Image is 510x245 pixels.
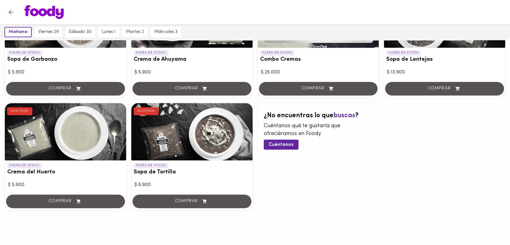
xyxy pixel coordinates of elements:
button: sábado 30 [65,27,95,37]
iframe: Messagebird Livechat Widget [475,210,504,239]
h3: Sopa de Tortilla [134,169,250,176]
span: miércoles 3 [154,29,177,35]
p: FUERA DE STOCK [134,163,168,168]
h3: Sopa de Garbanzo [7,56,124,63]
p: Cuéntanos qué te gustaría que ofreciéramos en Foody [264,122,373,138]
p: FUERA DE STOCK [7,50,42,56]
p: FUERA DE STOCK [134,50,168,56]
div: $ 5.900 [8,182,123,189]
div: AGOTADO [7,107,32,115]
span: sábado 30 [69,29,91,35]
span: Cuéntanos [269,142,294,148]
h3: Crema del Huerto [7,169,124,176]
span: buscas [333,112,355,119]
p: FUERA DE STOCK [386,50,421,56]
button: viernes 29 [35,27,62,37]
div: $ 5.900 [134,69,250,76]
span: martes 2 [126,29,144,35]
div: Sopa de Tortilla [131,103,253,160]
img: logo.png [24,5,64,19]
button: Volver [4,5,18,20]
div: Crema del Huerto [5,103,126,160]
div: $ 5.900 [8,69,123,76]
p: FUERA DE STOCK [260,50,295,56]
div: $ 8.900 [134,182,250,189]
p: FUERA DE STOCK [7,163,42,168]
h3: Combo Cremas [260,56,377,63]
button: martes 2 [122,27,148,37]
button: miércoles 3 [151,27,181,37]
span: viernes 29 [38,29,59,35]
button: mañana [5,27,32,37]
div: $ 25.000 [261,69,376,76]
span: mañana [9,29,27,35]
div: AGOTADO [134,107,159,115]
h3: Crema de Ahuyama [134,56,250,63]
button: lunes 1 [98,27,119,37]
h2: ¿No encuentras lo que ? [264,112,373,119]
div: $ 13.900 [387,69,502,76]
span: lunes 1 [102,29,116,35]
button: Cuéntanos [264,140,298,150]
h3: Sopa de Lentejas [386,56,503,63]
